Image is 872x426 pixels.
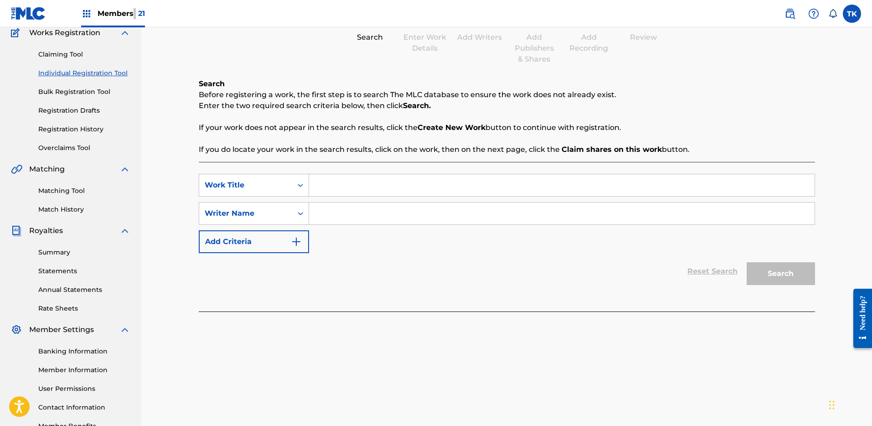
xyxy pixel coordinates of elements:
span: Royalties [29,225,63,236]
div: Enter Work Details [402,32,448,54]
div: Notifications [828,9,837,18]
a: User Permissions [38,384,130,394]
a: Summary [38,248,130,257]
a: Statements [38,266,130,276]
img: expand [119,164,130,175]
a: Individual Registration Tool [38,68,130,78]
img: Royalties [11,225,22,236]
b: Search [199,79,225,88]
div: Search [347,32,393,43]
a: Overclaims Tool [38,143,130,153]
span: 21 [138,9,145,18]
div: Help [805,5,823,23]
div: Writer Name [205,208,287,219]
img: Matching [11,164,22,175]
a: Match History [38,205,130,214]
div: Add Writers [457,32,502,43]
a: Rate Sheets [38,304,130,313]
a: Registration History [38,125,130,134]
img: Works Registration [11,27,23,38]
div: Review [621,32,666,43]
img: Member Settings [11,324,22,335]
span: Members [98,8,145,19]
img: MLC Logo [11,7,46,20]
strong: Search. [403,101,431,110]
span: Works Registration [29,27,100,38]
div: Drag [829,391,835,419]
div: Add Recording [566,32,612,54]
button: Add Criteria [199,230,309,253]
p: Before registering a work, the first step is to search The MLC database to ensure the work does n... [199,89,815,100]
strong: Claim shares on this work [562,145,662,154]
iframe: Resource Center [846,282,872,355]
a: Registration Drafts [38,106,130,115]
img: Top Rightsholders [81,8,92,19]
p: If you do locate your work in the search results, click on the work, then on the next page, click... [199,144,815,155]
img: expand [119,27,130,38]
iframe: Chat Widget [826,382,872,426]
a: Claiming Tool [38,50,130,59]
p: Enter the two required search criteria below, then click [199,100,815,111]
a: Member Information [38,365,130,375]
a: Annual Statements [38,285,130,295]
a: Banking Information [38,347,130,356]
span: Member Settings [29,324,94,335]
a: Public Search [781,5,799,23]
img: help [808,8,819,19]
strong: Create New Work [418,123,485,132]
a: Bulk Registration Tool [38,87,130,97]
img: 9d2ae6d4665cec9f34b9.svg [291,236,302,247]
span: Matching [29,164,65,175]
img: search [784,8,795,19]
img: expand [119,225,130,236]
img: expand [119,324,130,335]
a: Contact Information [38,403,130,412]
div: Add Publishers & Shares [511,32,557,65]
form: Search Form [199,174,815,290]
div: Work Title [205,180,287,191]
div: User Menu [843,5,861,23]
a: Matching Tool [38,186,130,196]
p: If your work does not appear in the search results, click the button to continue with registration. [199,122,815,133]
